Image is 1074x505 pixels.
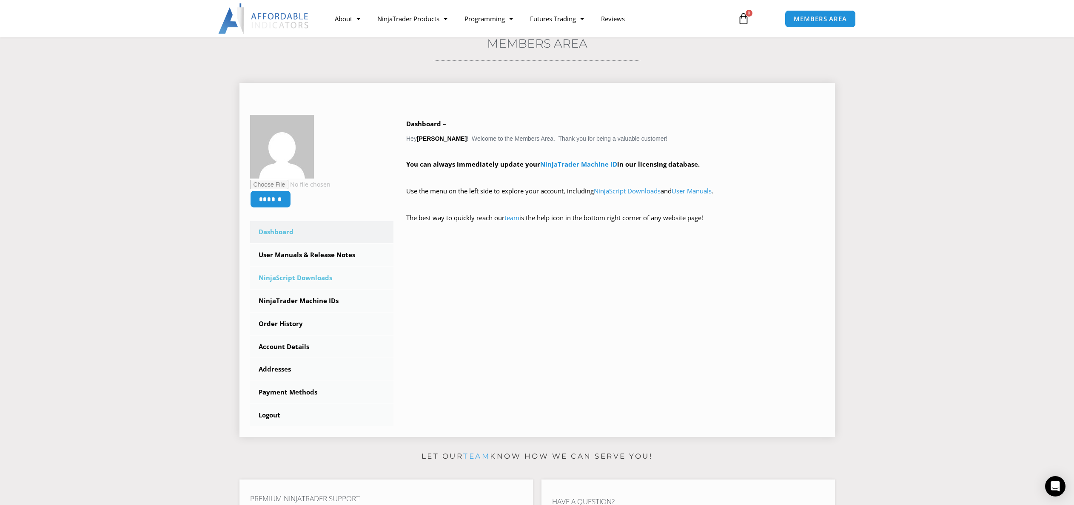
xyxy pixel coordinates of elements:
[504,213,519,222] a: team
[746,10,752,17] span: 0
[218,3,310,34] img: LogoAI | Affordable Indicators – NinjaTrader
[487,36,587,51] a: Members Area
[326,9,728,28] nav: Menu
[250,221,394,426] nav: Account pages
[326,9,369,28] a: About
[456,9,521,28] a: Programming
[406,212,824,236] p: The best way to quickly reach our is the help icon in the bottom right corner of any website page!
[725,6,762,31] a: 0
[785,10,856,28] a: MEMBERS AREA
[540,160,617,168] a: NinjaTrader Machine ID
[250,494,522,503] h4: Premium NinjaTrader Support
[594,187,661,195] a: NinjaScript Downloads
[417,135,467,142] strong: [PERSON_NAME]
[369,9,456,28] a: NinjaTrader Products
[250,221,394,243] a: Dashboard
[250,358,394,380] a: Addresses
[1045,476,1065,496] div: Open Intercom Messenger
[250,244,394,266] a: User Manuals & Release Notes
[250,336,394,358] a: Account Details
[463,452,490,460] a: team
[794,16,847,22] span: MEMBERS AREA
[250,381,394,403] a: Payment Methods
[406,185,824,209] p: Use the menu on the left side to explore your account, including and .
[250,267,394,289] a: NinjaScript Downloads
[250,115,314,179] img: 7cc99dd9344b1a723b97958555ed7d2b129ce9b8faa2546001642b7d897d4d9f
[406,160,700,168] strong: You can always immediately update your in our licensing database.
[250,404,394,426] a: Logout
[521,9,593,28] a: Futures Trading
[239,450,835,463] p: Let our know how we can serve you!
[672,187,712,195] a: User Manuals
[406,118,824,236] div: Hey ! Welcome to the Members Area. Thank you for being a valuable customer!
[250,313,394,335] a: Order History
[593,9,633,28] a: Reviews
[406,119,446,128] b: Dashboard –
[250,290,394,312] a: NinjaTrader Machine IDs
